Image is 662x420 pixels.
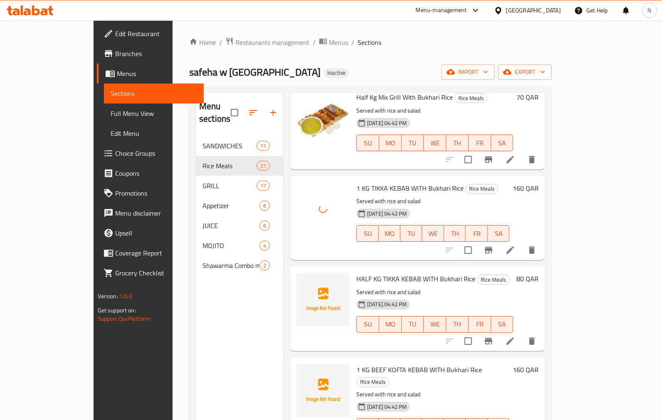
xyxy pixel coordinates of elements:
[257,161,270,171] div: items
[115,268,198,278] span: Grocery Checklist
[356,389,509,400] p: Served with rice and salad
[263,103,283,123] button: Add section
[104,103,204,123] a: Full Menu View
[115,228,198,238] span: Upsell
[196,255,283,275] div: Shawarma Combo meal2
[219,37,222,47] li: /
[189,37,552,48] nav: breadcrumb
[491,228,506,240] span: SA
[469,316,491,333] button: FR
[459,241,477,259] span: Select to update
[97,143,204,163] a: Choice Groups
[446,135,469,151] button: TH
[259,201,270,211] div: items
[522,240,542,260] button: delete
[356,106,513,116] p: Served with rice and salad
[203,241,259,251] span: MOJITO
[455,93,487,103] span: Rice Meals
[357,377,389,387] span: Rice Meals
[427,318,443,330] span: WE
[243,103,263,123] span: Sort sections
[196,133,283,279] nav: Menu sections
[505,155,515,165] a: Edit menu item
[513,364,538,376] h6: 160 QAR
[111,88,198,98] span: Sections
[479,240,499,260] button: Branch-specific-item
[402,316,424,333] button: TU
[296,91,350,145] img: Half Kg Mix Grill With Bukhari Rice
[329,37,348,47] span: Menus
[196,156,283,176] div: Rice Meals21
[324,69,349,76] span: Inactive
[189,63,321,81] span: safeha w [GEOGRAPHIC_DATA]
[111,128,198,138] span: Edit Menu
[351,37,354,47] li: /
[479,150,499,169] button: Branch-specific-item
[477,275,510,285] div: Rice Meals
[466,184,498,194] span: Rice Meals
[442,64,495,80] button: import
[203,221,259,231] span: JUICE
[522,331,542,351] button: delete
[97,163,204,183] a: Coupons
[498,64,552,80] button: export
[111,108,198,118] span: Full Menu View
[257,162,269,170] span: 21
[405,137,421,149] span: TU
[488,225,509,242] button: SA
[450,318,465,330] span: TH
[360,228,375,240] span: SU
[356,377,389,387] div: Rice Meals
[196,196,283,216] div: Appetizer6
[402,135,424,151] button: TU
[356,364,482,376] span: 1 KG BEEF KOFTA KEBAB WITH Bukhari Rice
[226,104,243,121] span: Select all sections
[196,236,283,255] div: MOJITO4
[455,93,487,103] div: Rice Meals
[383,137,398,149] span: MO
[505,336,515,346] a: Edit menu item
[356,225,378,242] button: SU
[450,137,465,149] span: TH
[364,403,410,411] span: [DATE] 04:42 PM
[505,67,545,77] span: export
[491,135,514,151] button: SA
[356,287,513,297] p: Served with rice and salad
[104,84,204,103] a: Sections
[260,262,269,270] span: 2
[360,137,376,149] span: SU
[296,273,350,326] img: HALF KG TIKKA KEBAB WITH Bukhari Rice
[400,225,422,242] button: TU
[115,49,198,59] span: Branches
[379,135,402,151] button: MO
[260,242,269,250] span: 4
[259,241,270,251] div: items
[115,248,198,258] span: Coverage Report
[405,318,421,330] span: TU
[257,142,269,150] span: 11
[364,300,410,308] span: [DATE] 04:42 PM
[477,275,509,285] span: Rice Meals
[119,291,132,302] span: 1.0.0
[469,228,484,240] span: FR
[104,123,204,143] a: Edit Menu
[356,316,379,333] button: SU
[196,176,283,196] div: GRILL17
[97,263,204,283] a: Grocery Checklist
[98,305,136,316] span: Get support on:
[472,318,488,330] span: FR
[117,69,198,79] span: Menus
[448,67,488,77] span: import
[494,137,510,149] span: SA
[199,100,231,125] h2: Menu sections
[364,210,410,218] span: [DATE] 04:42 PM
[203,141,257,151] span: SANDWICHES
[98,291,118,302] span: Version:
[427,137,443,149] span: WE
[203,181,257,191] span: GRILL
[260,202,269,210] span: 6
[260,222,269,230] span: 6
[404,228,419,240] span: TU
[505,245,515,255] a: Edit menu item
[416,5,467,15] div: Menu-management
